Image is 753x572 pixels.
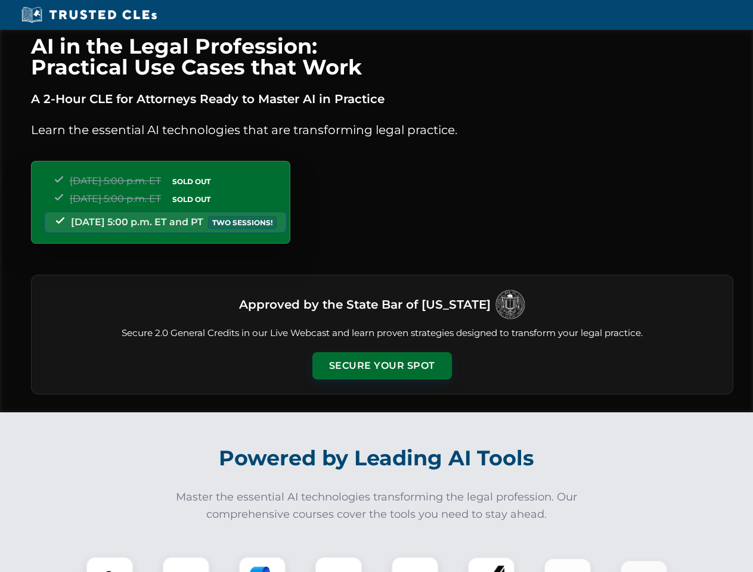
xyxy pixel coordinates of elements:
span: SOLD OUT [168,193,215,206]
h3: Approved by the State Bar of [US_STATE] [239,294,491,315]
img: Trusted CLEs [18,6,160,24]
span: [DATE] 5:00 p.m. ET [70,193,161,204]
span: SOLD OUT [168,175,215,188]
img: Logo [495,290,525,319]
p: Learn the essential AI technologies that are transforming legal practice. [31,120,733,139]
p: A 2-Hour CLE for Attorneys Ready to Master AI in Practice [31,89,733,108]
h1: AI in the Legal Profession: Practical Use Cases that Work [31,36,733,77]
span: [DATE] 5:00 p.m. ET [70,175,161,186]
p: Secure 2.0 General Credits in our Live Webcast and learn proven strategies designed to transform ... [46,327,718,340]
p: Master the essential AI technologies transforming the legal profession. Our comprehensive courses... [168,489,585,523]
h2: Powered by Leading AI Tools [47,437,707,479]
button: Secure Your Spot [312,352,452,380]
